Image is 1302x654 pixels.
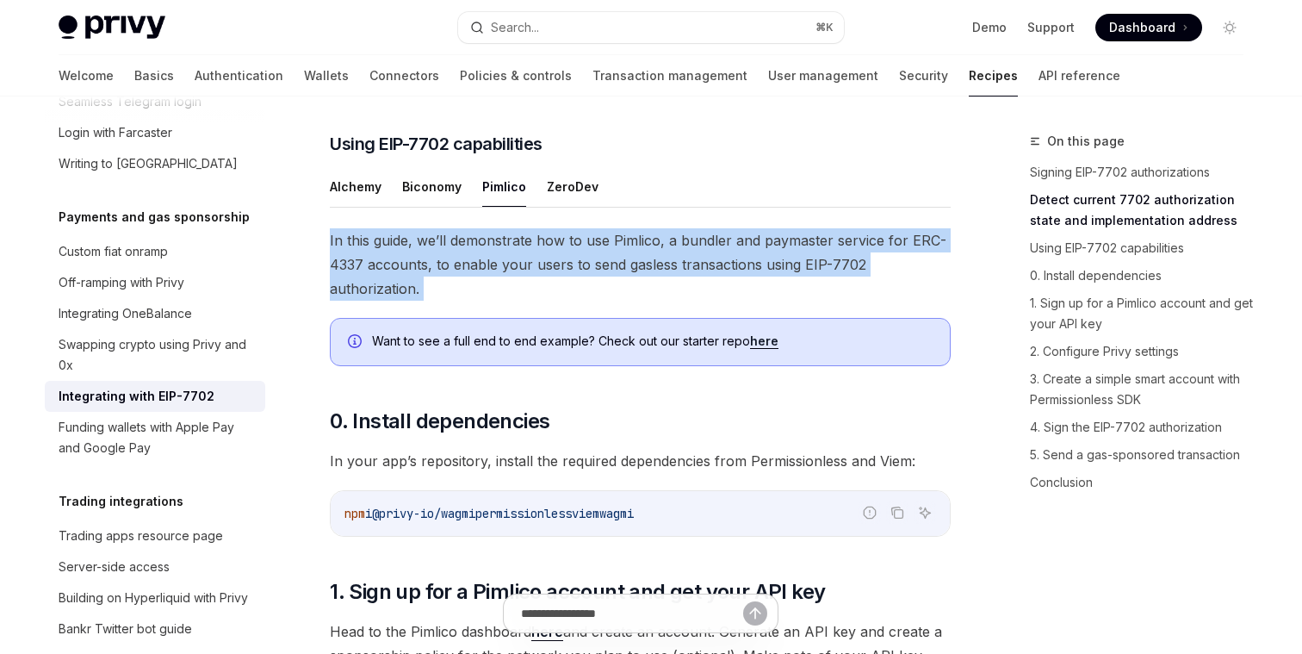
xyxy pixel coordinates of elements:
[372,506,475,521] span: @privy-io/wagmi
[59,122,172,143] div: Login with Farcaster
[491,17,539,38] div: Search...
[1216,14,1243,41] button: Toggle dark mode
[59,526,223,546] div: Trading apps resource page
[59,16,165,40] img: light logo
[1095,14,1202,41] a: Dashboard
[59,619,192,639] div: Bankr Twitter bot guide
[482,166,526,207] button: Pimlico
[59,334,255,376] div: Swapping crypto using Privy and 0x
[330,132,542,156] span: Using EIP-7702 capabilities
[815,21,834,34] span: ⌘ K
[969,55,1018,97] a: Recipes
[45,267,265,298] a: Off-ramping with Privy
[1038,55,1120,97] a: API reference
[59,241,168,262] div: Custom fiat onramp
[743,601,767,626] button: Send message
[365,506,372,521] span: i
[1030,338,1257,365] a: 2. Configure Privy settings
[304,55,349,97] a: Wallets
[599,506,634,521] span: wagmi
[45,329,265,381] a: Swapping crypto using Privy and 0x
[1030,290,1257,338] a: 1. Sign up for a Pimlico account and get your API key
[1030,159,1257,186] a: Signing EIP-7702 authorizations
[330,166,381,207] button: Alchemy
[768,55,878,97] a: User management
[1030,262,1257,290] a: 0. Install dependencies
[886,501,908,524] button: Copy the contents from the code block
[1030,234,1257,262] a: Using EIP-7702 capabilities
[59,153,238,174] div: Writing to [GEOGRAPHIC_DATA]
[1109,19,1175,36] span: Dashboard
[402,166,462,207] button: Biconomy
[1030,414,1257,441] a: 4. Sign the EIP-7702 authorization
[59,557,170,577] div: Server-side access
[59,55,114,97] a: Welcome
[59,417,255,458] div: Funding wallets with Apple Pay and Google Pay
[1030,469,1257,496] a: Conclusion
[45,520,265,551] a: Trading apps resource page
[899,55,948,97] a: Security
[592,55,747,97] a: Transaction management
[344,506,365,521] span: npm
[45,381,265,412] a: Integrating with EIP-7702
[458,12,844,43] button: Search...⌘K
[330,408,549,435] span: 0. Install dependencies
[1047,131,1125,152] span: On this page
[330,228,951,301] span: In this guide, we’ll demonstrate how to use Pimlico, a bundler and paymaster service for ERC-4337...
[369,55,439,97] a: Connectors
[460,55,572,97] a: Policies & controls
[972,19,1007,36] a: Demo
[59,491,183,512] h5: Trading integrations
[1030,365,1257,414] a: 3. Create a simple smart account with Permissionless SDK
[372,333,933,350] span: Want to see a full end to end example? Check out our starter repo
[475,506,572,521] span: permissionless
[859,501,881,524] button: Report incorrect code
[572,506,599,521] span: viem
[45,614,265,645] a: Bankr Twitter bot guide
[547,166,598,207] button: ZeroDev
[59,588,248,608] div: Building on Hyperliquid with Privy
[750,333,778,349] a: here
[59,272,184,293] div: Off-ramping with Privy
[1027,19,1075,36] a: Support
[45,236,265,267] a: Custom fiat onramp
[59,207,250,227] h5: Payments and gas sponsorship
[330,578,825,606] span: 1. Sign up for a Pimlico account and get your API key
[1030,441,1257,469] a: 5. Send a gas-sponsored transaction
[134,55,174,97] a: Basics
[330,449,951,473] span: In your app’s repository, install the required dependencies from Permissionless and Viem:
[59,386,214,407] div: Integrating with EIP-7702
[45,551,265,582] a: Server-side access
[59,303,192,324] div: Integrating OneBalance
[45,148,265,179] a: Writing to [GEOGRAPHIC_DATA]
[914,501,936,524] button: Ask AI
[45,117,265,148] a: Login with Farcaster
[45,412,265,464] a: Funding wallets with Apple Pay and Google Pay
[1030,186,1257,234] a: Detect current 7702 authorization state and implementation address
[195,55,283,97] a: Authentication
[45,298,265,329] a: Integrating OneBalance
[348,334,365,352] svg: Info
[45,582,265,614] a: Building on Hyperliquid with Privy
